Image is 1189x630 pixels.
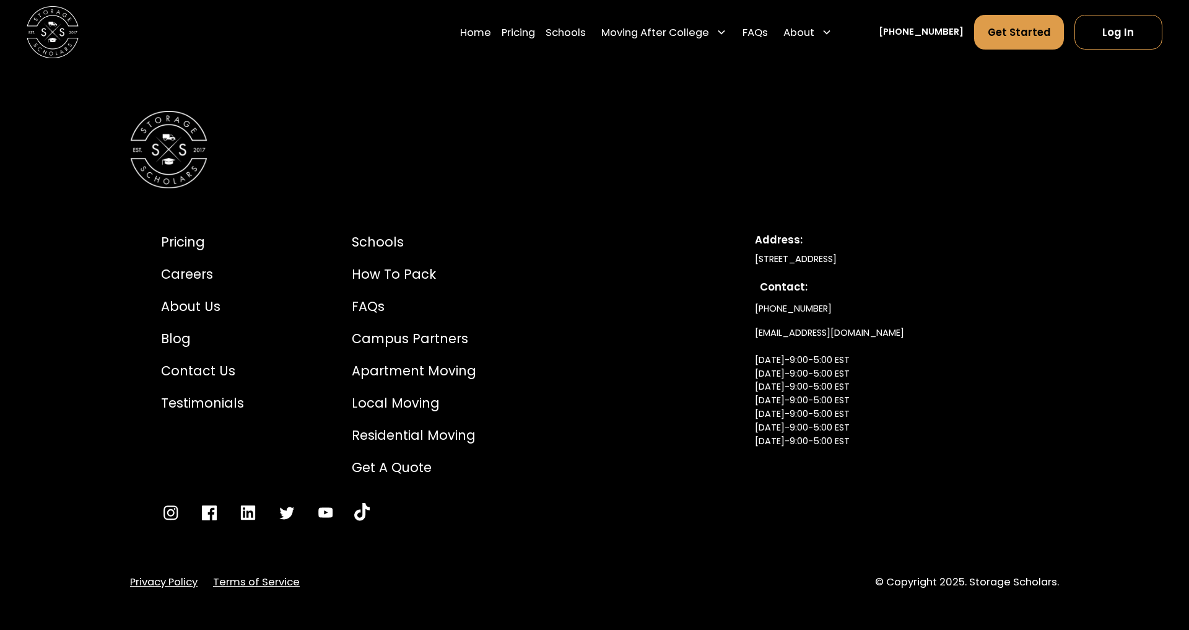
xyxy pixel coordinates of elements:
[238,503,258,522] a: Go to LinkedIn
[352,329,476,348] a: Campus Partners
[161,503,180,522] a: Go to Instagram
[743,14,768,50] a: FAQs
[546,14,586,50] a: Schools
[502,14,535,50] a: Pricing
[755,322,904,481] a: [EMAIL_ADDRESS][DOMAIN_NAME][DATE]-9:00-5:00 EST[DATE]-9:00-5:00 EST[DATE]-9:00-5:00 EST[DATE]-9:...
[596,14,732,50] div: Moving After College
[875,574,1059,590] div: © Copyright 2025. Storage Scholars.
[352,297,476,316] a: FAQs
[352,232,476,252] a: Schools
[974,15,1065,50] a: Get Started
[352,458,476,477] a: Get a Quote
[352,393,476,413] a: Local Moving
[879,25,964,39] a: [PHONE_NUMBER]
[130,574,198,590] a: Privacy Policy
[352,426,476,445] a: Residential Moving
[161,361,244,380] a: Contact Us
[755,232,1028,248] div: Address:
[277,503,296,522] a: Go to Twitter
[161,329,244,348] a: Blog
[161,297,244,316] a: About Us
[27,6,78,58] img: Storage Scholars main logo
[755,253,1028,266] div: [STREET_ADDRESS]
[161,393,244,413] a: Testimonials
[316,503,335,522] a: Go to YouTube
[161,232,244,252] a: Pricing
[1074,15,1162,50] a: Log In
[460,14,491,50] a: Home
[778,14,838,50] div: About
[130,111,207,188] img: Storage Scholars Logomark.
[354,503,370,522] a: Go to YouTube
[352,265,476,284] a: How to Pack
[760,279,1022,295] div: Contact:
[161,265,244,284] a: Careers
[213,574,300,590] a: Terms of Service
[783,25,814,40] div: About
[352,361,476,380] a: Apartment Moving
[601,25,709,40] div: Moving After College
[755,297,832,322] a: [PHONE_NUMBER]
[199,503,219,522] a: Go to Facebook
